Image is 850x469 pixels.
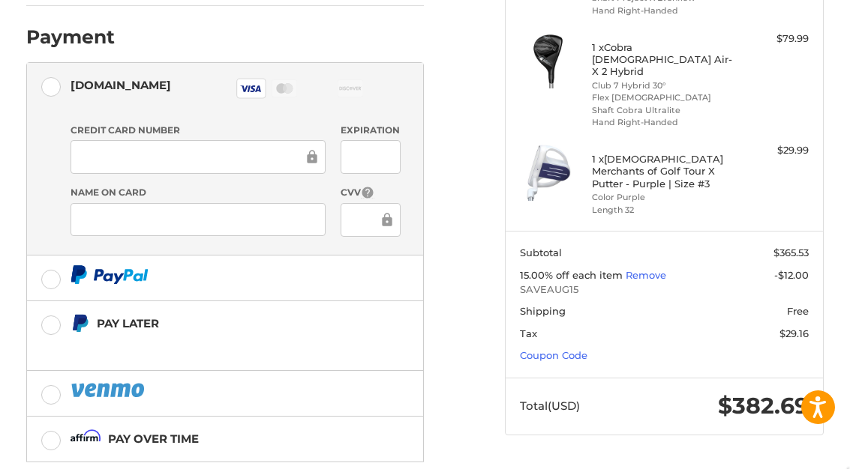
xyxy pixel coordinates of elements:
[71,314,89,333] img: Pay Later icon
[520,327,537,339] span: Tax
[341,124,401,137] label: Expiration
[71,124,326,137] label: Credit Card Number
[71,265,149,284] img: PayPal icon
[341,186,401,200] label: CVV
[520,305,566,317] span: Shipping
[520,269,626,281] span: 15.00% off each item
[592,91,733,104] li: Flex [DEMOGRAPHIC_DATA]
[520,349,587,361] a: Coupon Code
[779,327,809,339] span: $29.16
[26,25,115,49] h2: Payment
[773,246,809,258] span: $365.53
[108,426,199,451] div: Pay over time
[592,41,733,78] h4: 1 x Cobra [DEMOGRAPHIC_DATA] Air-X 2 Hybrid
[592,104,733,117] li: Shaft Cobra Ultralite
[520,282,809,297] span: SAVEAUG15
[737,143,809,158] div: $29.99
[718,392,809,420] span: $382.69
[71,73,171,97] div: [DOMAIN_NAME]
[71,381,147,399] img: PayPal icon
[787,305,809,317] span: Free
[592,153,733,190] h4: 1 x [DEMOGRAPHIC_DATA] Merchants of Golf Tour X Putter - Purple | Size #3
[592,116,733,129] li: Hand Right-Handed
[737,31,809,46] div: $79.99
[71,429,101,448] img: Affirm icon
[520,399,580,413] span: Total (USD)
[71,339,384,352] iframe: PayPal Message 1
[592,4,733,17] li: Hand Right-Handed
[71,186,326,199] label: Name on Card
[592,79,733,92] li: Club 7 Hybrid 30°
[97,311,384,336] div: Pay Later
[592,204,733,217] li: Length 32
[520,246,562,258] span: Subtotal
[626,269,666,281] a: Remove
[592,191,733,204] li: Color Purple
[774,269,809,281] span: -$12.00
